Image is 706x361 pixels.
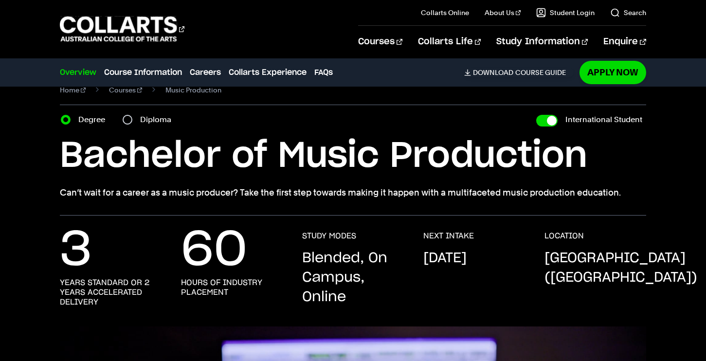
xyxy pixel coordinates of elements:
[60,278,162,307] h3: years standard or 2 years accelerated delivery
[485,8,521,18] a: About Us
[190,67,221,78] a: Careers
[423,249,467,268] p: [DATE]
[544,231,584,241] h3: LOCATION
[302,231,356,241] h3: STUDY MODES
[610,8,646,18] a: Search
[165,83,221,97] span: Music Production
[565,113,642,126] label: International Student
[473,68,513,77] span: Download
[423,231,474,241] h3: NEXT INTAKE
[464,68,574,77] a: DownloadCourse Guide
[104,67,182,78] a: Course Information
[544,249,697,288] p: [GEOGRAPHIC_DATA] ([GEOGRAPHIC_DATA])
[536,8,595,18] a: Student Login
[60,67,96,78] a: Overview
[579,61,646,84] a: Apply Now
[109,83,142,97] a: Courses
[229,67,307,78] a: Collarts Experience
[60,83,86,97] a: Home
[358,26,402,58] a: Courses
[60,134,646,178] h1: Bachelor of Music Production
[314,67,333,78] a: FAQs
[181,231,247,270] p: 60
[603,26,646,58] a: Enquire
[496,26,588,58] a: Study Information
[78,113,111,126] label: Degree
[140,113,177,126] label: Diploma
[60,231,92,270] p: 3
[418,26,481,58] a: Collarts Life
[60,15,184,43] div: Go to homepage
[421,8,469,18] a: Collarts Online
[60,186,646,199] p: Can’t wait for a career as a music producer? Take the first step towards making it happen with a ...
[302,249,404,307] p: Blended, On Campus, Online
[181,278,283,297] h3: hours of industry placement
